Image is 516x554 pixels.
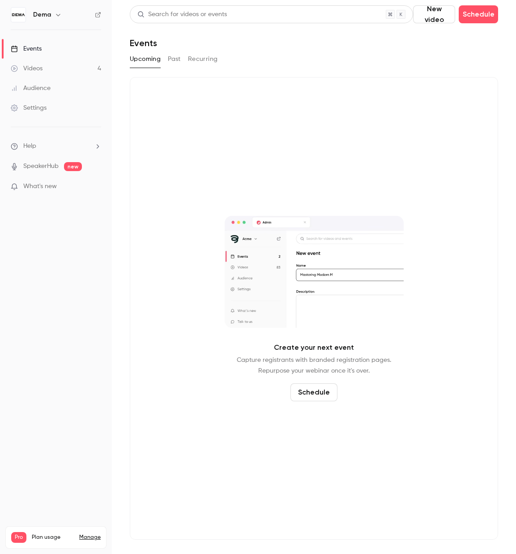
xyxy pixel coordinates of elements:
[290,383,337,401] button: Schedule
[23,182,57,191] span: What's new
[137,10,227,19] div: Search for videos or events
[459,5,498,23] button: Schedule
[11,84,51,93] div: Audience
[11,8,26,22] img: Dema
[79,534,101,541] a: Manage
[11,44,42,53] div: Events
[188,52,218,66] button: Recurring
[130,38,157,48] h1: Events
[90,183,101,191] iframe: Noticeable Trigger
[23,162,59,171] a: SpeakerHub
[33,10,51,19] h6: Dema
[11,532,26,543] span: Pro
[237,355,391,376] p: Capture registrants with branded registration pages. Repurpose your webinar once it's over.
[413,5,455,23] button: New video
[32,534,74,541] span: Plan usage
[11,103,47,112] div: Settings
[23,142,36,151] span: Help
[130,52,161,66] button: Upcoming
[11,64,43,73] div: Videos
[11,142,101,151] li: help-dropdown-opener
[168,52,181,66] button: Past
[274,342,354,353] p: Create your next event
[64,162,82,171] span: new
